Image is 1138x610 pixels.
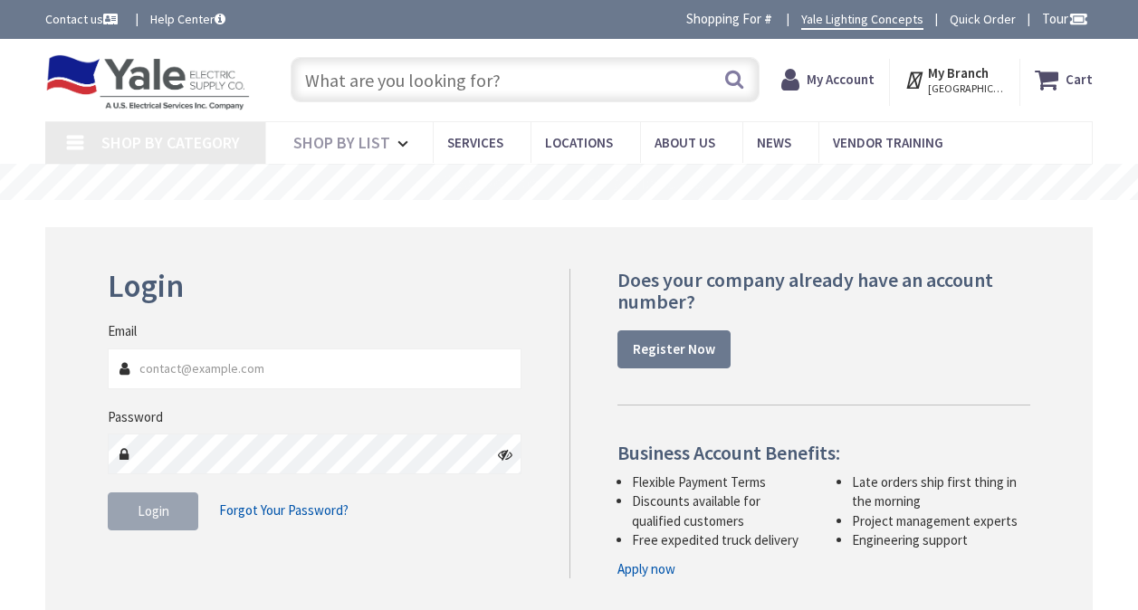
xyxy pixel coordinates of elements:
[633,340,715,357] strong: Register Now
[108,492,198,530] button: Login
[852,530,1030,549] li: Engineering support
[950,10,1016,28] a: Quick Order
[757,134,791,151] span: News
[617,269,1030,312] h4: Does your company already have an account number?
[781,63,875,96] a: My Account
[617,442,1030,463] h4: Business Account Benefits:
[655,134,715,151] span: About Us
[928,64,989,81] strong: My Branch
[617,330,731,368] a: Register Now
[632,491,810,530] li: Discounts available for qualified customers
[801,10,923,30] a: Yale Lighting Concepts
[293,132,390,153] span: Shop By List
[447,134,503,151] span: Services
[833,134,943,151] span: Vendor Training
[219,493,349,528] a: Forgot Your Password?
[1035,63,1093,96] a: Cart
[138,502,169,519] span: Login
[108,269,521,304] h2: Login
[101,132,240,153] span: Shop By Category
[904,63,1005,96] div: My Branch [GEOGRAPHIC_DATA], [GEOGRAPHIC_DATA]
[1066,63,1093,96] strong: Cart
[852,511,1030,530] li: Project management experts
[764,10,772,27] strong: #
[545,134,613,151] span: Locations
[686,10,761,27] span: Shopping For
[632,472,810,491] li: Flexible Payment Terms
[150,10,225,28] a: Help Center
[108,407,163,426] label: Password
[617,559,675,578] a: Apply now
[108,348,521,389] input: Email
[852,472,1030,511] li: Late orders ship first thing in the morning
[807,71,875,88] strong: My Account
[45,54,250,110] img: Yale Electric Supply Co.
[219,501,349,519] span: Forgot Your Password?
[291,57,760,102] input: What are you looking for?
[108,321,137,340] label: Email
[632,530,810,549] li: Free expedited truck delivery
[498,447,512,462] i: Click here to show/hide password
[928,81,1005,96] span: [GEOGRAPHIC_DATA], [GEOGRAPHIC_DATA]
[1042,10,1088,27] span: Tour
[45,10,121,28] a: Contact us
